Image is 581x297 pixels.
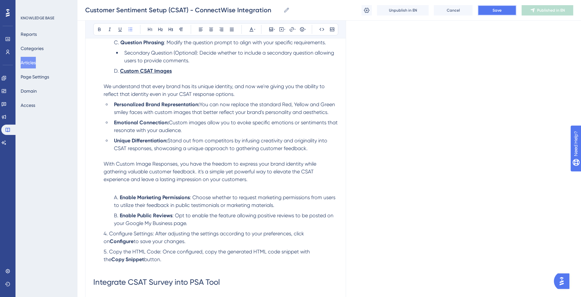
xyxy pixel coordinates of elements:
button: Unpublish in EN [377,5,429,15]
span: Save [493,8,502,13]
button: Domain [21,85,37,97]
strong: Custom CSAT Images [120,68,172,74]
span: Secondary Question (Optional): Decide whether to include a secondary question allowing users to p... [124,50,335,64]
iframe: UserGuiding AI Assistant Launcher [554,271,573,291]
button: Access [21,99,35,111]
strong: Enable Marketing Permissions [120,194,190,200]
input: Article Name [85,5,281,15]
span: With Custom Image Responses, you have the freedom to express your brand identity while gathering ... [104,161,318,182]
span: Integrate CSAT Survey into PSA Tool [93,278,220,287]
span: Custom images allow you to evoke specific emotions or sentiments that resonate with your audience. [114,119,339,133]
span: We understand that every brand has its unique identity, and now we're giving you the ability to r... [104,83,326,97]
button: Published in EN [522,5,573,15]
strong: Copy Snippet [111,256,144,262]
span: : Opt to enable the feature allowing positive reviews to be posted on your Google My Business page. [114,212,335,226]
span: Need Help? [15,2,40,9]
span: : Choose whether to request marketing permissions from users to utilize their feedback in public ... [114,194,337,208]
span: to save your changes. [134,238,186,244]
strong: Unique Differentiation: [114,138,168,144]
span: Stand out from competitors by infusing creativity and originality into CSAT responses, showcasing... [114,138,329,151]
strong: Emotional Connection: [114,119,169,126]
button: Categories [21,43,44,54]
span: Unpublish in EN [389,8,417,13]
span: Cancel [447,8,460,13]
span: Published in EN [537,8,565,13]
strong: Enable Public Reviews [120,212,172,219]
span: Configure Settings: After adjusting the settings according to your preferences, click on [104,230,305,244]
button: Cancel [434,5,473,15]
strong: Question Phrasing [120,39,164,46]
div: KNOWLEDGE BASE [21,15,54,21]
span: : Modify the question prompt to align with your specific requirements. [164,39,326,46]
span: button. [144,256,161,262]
button: Page Settings [21,71,49,83]
button: Save [478,5,516,15]
strong: Personalized Brand Representation: [114,101,199,108]
button: Articles [21,57,36,68]
button: Reports [21,28,37,40]
span: Copy the HTML Code: Once configured, copy the generated HTML code snippet with the [104,249,311,262]
strong: Configure [110,238,134,244]
span: You can now replace the standard Red, Yellow and Green smiley faces with custom images that bette... [114,101,336,115]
